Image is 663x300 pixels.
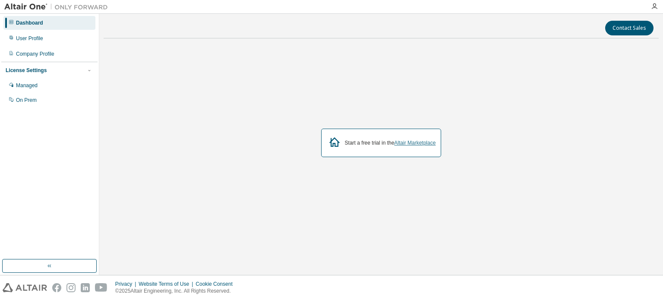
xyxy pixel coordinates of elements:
[605,21,654,35] button: Contact Sales
[16,97,37,104] div: On Prem
[16,19,43,26] div: Dashboard
[52,283,61,292] img: facebook.svg
[115,287,238,295] p: © 2025 Altair Engineering, Inc. All Rights Reserved.
[95,283,107,292] img: youtube.svg
[115,281,139,287] div: Privacy
[16,35,43,42] div: User Profile
[196,281,237,287] div: Cookie Consent
[4,3,112,11] img: Altair One
[16,51,54,57] div: Company Profile
[345,139,436,146] div: Start a free trial in the
[16,82,38,89] div: Managed
[66,283,76,292] img: instagram.svg
[3,283,47,292] img: altair_logo.svg
[81,283,90,292] img: linkedin.svg
[6,67,47,74] div: License Settings
[139,281,196,287] div: Website Terms of Use
[394,140,436,146] a: Altair Marketplace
